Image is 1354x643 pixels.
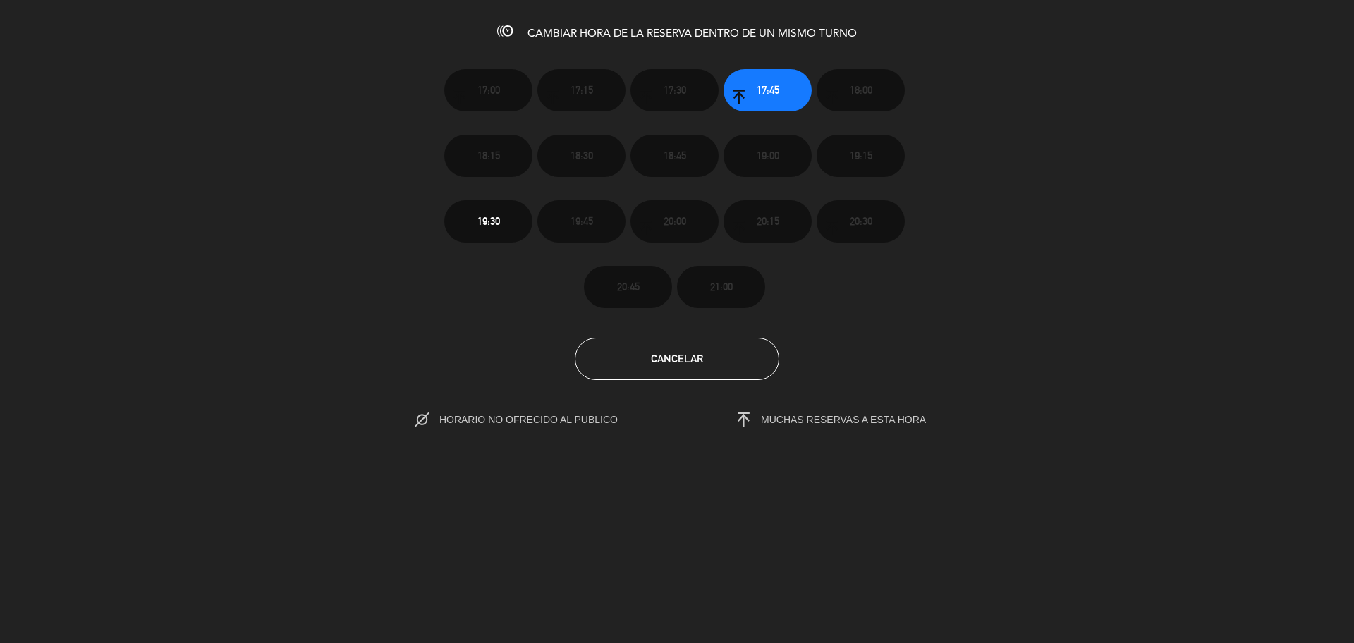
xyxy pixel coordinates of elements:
[817,135,905,177] button: 19:15
[477,82,500,98] span: 17:00
[630,69,719,111] button: 17:30
[584,266,672,308] button: 20:45
[724,200,812,243] button: 20:15
[757,82,779,98] span: 17:45
[444,200,532,243] button: 19:30
[817,69,905,111] button: 18:00
[664,213,686,229] span: 20:00
[724,135,812,177] button: 19:00
[724,69,812,111] button: 17:45
[571,213,593,229] span: 19:45
[664,82,686,98] span: 17:30
[537,135,626,177] button: 18:30
[817,200,905,243] button: 20:30
[477,147,500,164] span: 18:15
[850,213,872,229] span: 20:30
[571,82,593,98] span: 17:15
[617,278,640,295] span: 20:45
[537,69,626,111] button: 17:15
[477,213,500,229] span: 19:30
[527,28,857,39] span: CAMBIAR HORA DE LA RESERVA DENTRO DE UN MISMO TURNO
[444,135,532,177] button: 18:15
[664,147,686,164] span: 18:45
[651,353,703,365] span: Cancelar
[757,213,779,229] span: 20:15
[571,147,593,164] span: 18:30
[575,338,779,380] button: Cancelar
[537,200,626,243] button: 19:45
[710,278,733,295] span: 21:00
[761,414,926,425] span: MUCHAS RESERVAS A ESTA HORA
[444,69,532,111] button: 17:00
[439,414,647,425] span: HORARIO NO OFRECIDO AL PUBLICO
[850,147,872,164] span: 19:15
[850,82,872,98] span: 18:00
[630,135,719,177] button: 18:45
[630,200,719,243] button: 20:00
[757,147,779,164] span: 19:00
[677,266,765,308] button: 21:00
